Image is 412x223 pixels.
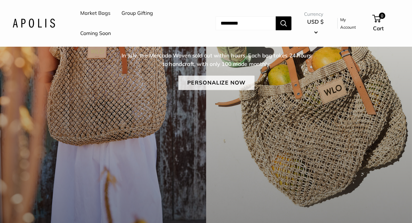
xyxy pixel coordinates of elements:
a: Coming Soon [80,29,111,38]
p: In July, the Mercado Woven sold out within hours. Each bag takes 24 hours to handcraft, with only... [119,51,313,68]
a: Market Bags [80,9,110,18]
a: My Account [340,16,362,31]
span: USD $ [307,18,324,25]
input: Search... [216,16,276,30]
h1: The Mercado Collection [32,27,400,50]
span: 0 [379,13,385,19]
button: USD $ [304,17,326,37]
a: Personalize Now [178,76,254,90]
span: Cart [373,25,384,32]
span: Currency [304,10,326,19]
a: Group Gifting [121,9,153,18]
button: Search [276,16,291,30]
a: 0 Cart [373,13,399,33]
img: Apolis [13,19,55,28]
